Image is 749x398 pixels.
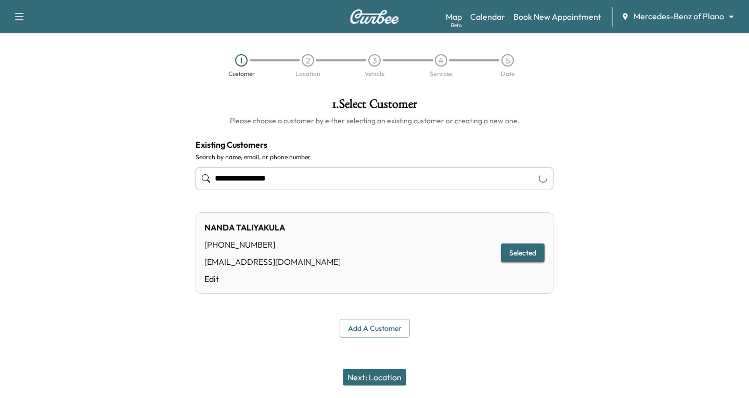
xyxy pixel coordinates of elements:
[196,138,553,151] h4: Existing Customers
[634,10,724,22] span: Mercedes-Benz of Plano
[295,71,320,77] div: Location
[446,10,462,23] a: MapBeta
[435,54,447,67] div: 4
[302,54,314,67] div: 2
[501,243,545,263] button: Selected
[340,319,410,338] button: Add a customer
[470,10,505,23] a: Calendar
[235,54,248,67] div: 1
[343,369,406,386] button: Next: Location
[365,71,384,77] div: Vehicle
[501,54,514,67] div: 5
[204,238,341,251] div: [PHONE_NUMBER]
[430,71,453,77] div: Services
[501,71,514,77] div: Date
[513,10,601,23] a: Book New Appointment
[204,221,341,234] div: NANDA TALIYAKULA
[350,9,399,24] img: Curbee Logo
[196,153,553,161] label: Search by name, email, or phone number
[204,255,341,268] div: [EMAIL_ADDRESS][DOMAIN_NAME]
[196,98,553,115] h1: 1 . Select Customer
[368,54,381,67] div: 3
[228,71,255,77] div: Customer
[204,273,341,285] a: Edit
[451,21,462,29] div: Beta
[196,115,553,126] h6: Please choose a customer by either selecting an existing customer or creating a new one.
